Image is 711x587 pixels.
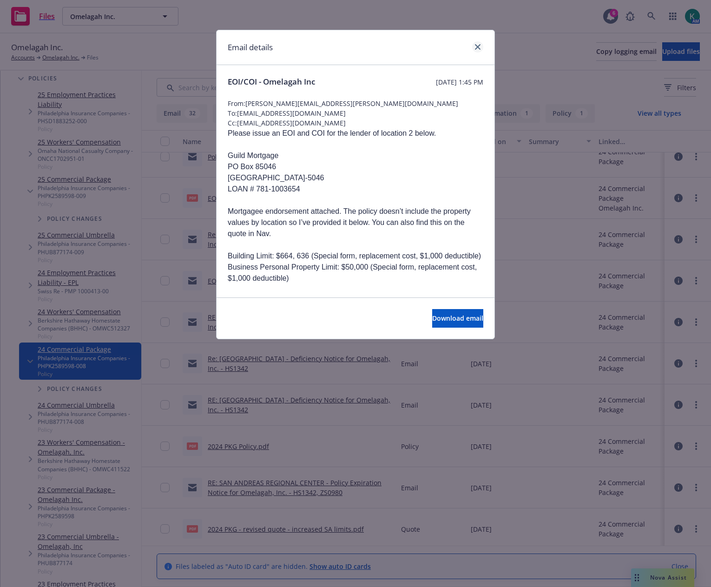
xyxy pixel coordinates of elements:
[472,41,483,53] a: close
[228,41,273,53] h1: Email details
[228,161,483,172] p: PO Box 85046
[228,99,483,108] span: From: [PERSON_NAME][EMAIL_ADDRESS][PERSON_NAME][DOMAIN_NAME]
[228,150,483,161] p: Guild Mortgage
[432,314,483,323] span: Download email
[228,76,315,87] span: EOI/COI - Omelagah Inc
[228,118,483,128] span: Cc: [EMAIL_ADDRESS][DOMAIN_NAME]
[228,206,483,239] p: Mortgagee endorsement attached. The policy doesn’t include the property values by location so I’v...
[228,108,483,118] span: To: [EMAIL_ADDRESS][DOMAIN_NAME]
[228,184,483,195] p: LOAN # 781-1003654
[228,251,483,262] p: Building Limit: $664, 636 (Special form, replacement cost, $1,000 deductible)
[432,309,483,328] button: Download email
[436,77,483,87] span: [DATE] 1:45 PM
[228,295,483,317] p: Please let me know if there are any questions. Please send the EOI and COI to [PERSON_NAME] ( ).
[228,262,483,284] p: Business Personal Property Limit: $50,000 (Special form, replacement cost, $1,000 deductible)
[228,128,483,139] p: Please issue an EOI and COI for the lender of location 2 below.
[228,172,483,184] p: [GEOGRAPHIC_DATA]-5046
